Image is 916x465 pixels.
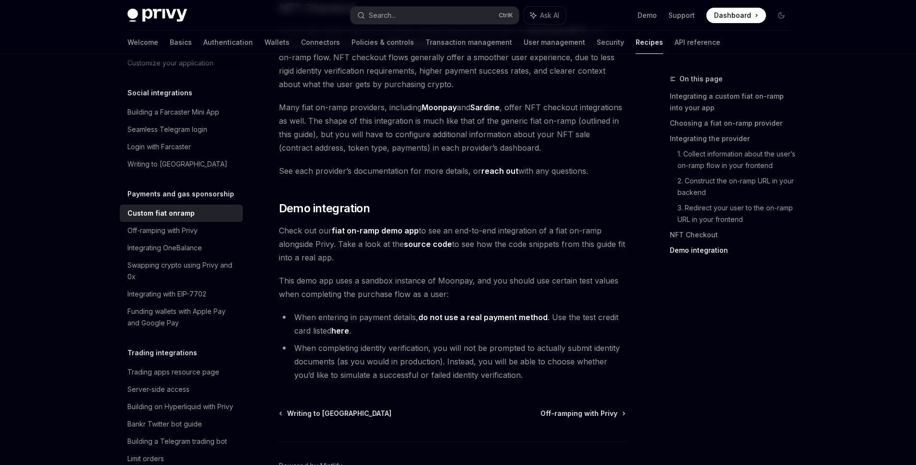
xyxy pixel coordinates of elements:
div: Off-ramping with Privy [127,225,198,236]
div: Custom fiat onramp [127,207,195,219]
span: Writing to [GEOGRAPHIC_DATA] [287,409,391,418]
a: source code [404,239,452,249]
a: User management [524,31,585,54]
a: Transaction management [426,31,512,54]
a: Off-ramping with Privy [540,409,625,418]
a: Bankr Twitter bot guide [120,415,243,433]
div: Login with Farcaster [127,141,191,153]
a: Wallets [264,31,289,54]
button: Search...CtrlK [351,7,519,24]
h5: Payments and gas sponsorship [127,188,234,200]
span: If your app needs users to fund their wallets specifically so they can , you should consider inte... [279,24,626,91]
a: Demo [638,11,657,20]
button: Toggle dark mode [774,8,789,23]
a: 3. Redirect your user to the on-ramp URL in your frontend [678,200,797,227]
div: Building on Hyperliquid with Privy [127,401,233,413]
strong: do not use a real payment method [418,312,548,322]
a: 1. Collect information about the user’s on-ramp flow in your frontend [678,146,797,173]
div: Building a Telegram trading bot [127,436,227,447]
a: Custom fiat onramp [120,205,243,222]
a: Funding wallets with Apple Pay and Google Pay [120,303,243,332]
a: Integrating the provider [670,131,797,146]
li: When entering in payment details, . Use the test credit card listed . [279,310,626,337]
a: Sardine [470,103,500,113]
div: Integrating OneBalance [127,242,202,254]
span: On this page [679,73,723,85]
a: Authentication [203,31,253,54]
div: Swapping crypto using Privy and 0x [127,259,237,283]
a: API reference [675,31,720,54]
a: Login with Farcaster [120,138,243,155]
a: Demo integration [670,243,797,258]
a: Off-ramping with Privy [120,222,243,239]
div: Limit orders [127,453,164,465]
div: Funding wallets with Apple Pay and Google Pay [127,306,237,329]
a: NFT Checkout [670,227,797,243]
a: Writing to [GEOGRAPHIC_DATA] [120,155,243,173]
a: fiat on-ramp demo app [332,226,419,236]
a: Support [668,11,695,20]
a: Building a Farcaster Mini App [120,103,243,121]
a: Choosing a fiat on-ramp provider [670,116,797,131]
div: Writing to [GEOGRAPHIC_DATA] [127,158,227,170]
a: reach out [481,166,518,176]
a: Seamless Telegram login [120,121,243,138]
span: Ctrl K [499,12,513,19]
div: Server-side access [127,384,189,395]
a: Moonpay [422,103,457,113]
div: Integrating with EIP-7702 [127,288,206,300]
span: Demo integration [279,201,370,216]
a: Writing to [GEOGRAPHIC_DATA] [280,409,391,418]
a: Integrating a custom fiat on-ramp into your app [670,89,797,116]
a: here [331,326,349,336]
span: Many fiat on-ramp providers, including and , offer NFT checkout integrations as well. The shape o... [279,101,626,155]
div: Trading apps resource page [127,366,219,378]
div: Seamless Telegram login [127,124,207,135]
a: Integrating OneBalance [120,239,243,257]
a: Building a Telegram trading bot [120,433,243,450]
div: Search... [369,10,396,21]
h5: Social integrations [127,87,192,99]
div: Bankr Twitter bot guide [127,418,202,430]
div: Building a Farcaster Mini App [127,106,219,118]
a: Swapping crypto using Privy and 0x [120,257,243,285]
a: Welcome [127,31,158,54]
a: Basics [170,31,192,54]
a: Recipes [636,31,663,54]
button: Ask AI [524,7,566,24]
a: Dashboard [706,8,766,23]
span: Check out our to see an end-to-end integration of a fiat on-ramp alongside Privy. Take a look at ... [279,224,626,264]
a: 2. Construct the on-ramp URL in your backend [678,173,797,200]
a: Security [597,31,624,54]
a: Connectors [301,31,340,54]
a: Integrating with EIP-7702 [120,285,243,303]
a: Building on Hyperliquid with Privy [120,398,243,415]
span: This demo app uses a sandbox instance of Moonpay, and you should use certain test values when com... [279,274,626,301]
a: Server-side access [120,381,243,398]
span: See each provider’s documentation for more details, or with any questions. [279,164,626,178]
span: Dashboard [714,11,751,20]
span: Ask AI [540,11,559,20]
a: Policies & controls [351,31,414,54]
img: dark logo [127,9,187,22]
li: When completing identity verification, you will not be prompted to actually submit identity docum... [279,341,626,382]
h5: Trading integrations [127,347,197,359]
span: Off-ramping with Privy [540,409,617,418]
a: Trading apps resource page [120,363,243,381]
